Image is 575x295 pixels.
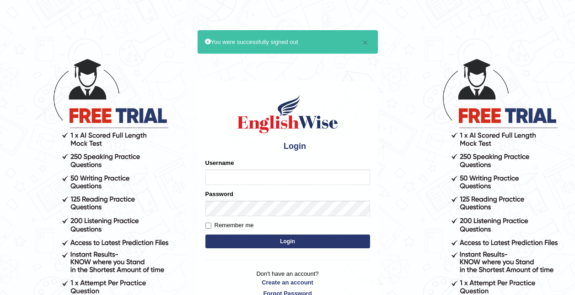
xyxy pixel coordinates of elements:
[205,190,233,198] label: Password
[205,223,211,229] input: Remember me
[205,139,370,154] h4: Login
[205,235,370,248] button: Login
[236,93,340,135] img: Logo of English Wise sign in for intelligent practice with AI
[198,30,378,54] div: You were successfully signed out
[205,158,234,167] label: Username
[205,278,370,287] a: Create an account
[362,38,368,47] button: ×
[205,221,254,230] label: Remember me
